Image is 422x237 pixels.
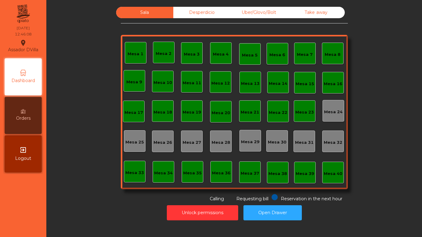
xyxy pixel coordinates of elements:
div: Mesa 10 [154,80,172,86]
span: Orders [16,115,31,122]
span: Reservation in the next hour [281,196,342,202]
div: Uber/Glovo/Bolt [230,7,288,18]
div: Mesa 5 [242,52,258,58]
div: Mesa 28 [212,139,230,146]
div: 12:46:08 [15,31,32,37]
div: Mesa 39 [296,171,314,177]
div: Mesa 20 [212,110,230,116]
div: Mesa 18 [154,109,172,115]
button: Open Drawer [243,205,302,220]
div: Mesa 14 [269,81,287,87]
div: Assador DVilla [8,38,38,54]
button: Unlock permissions [167,205,238,220]
div: Mesa 13 [241,81,260,87]
div: Mesa 33 [125,170,144,176]
div: Mesa 2 [156,51,171,57]
div: [DATE] [17,25,30,31]
div: Mesa 1 [128,51,143,57]
div: Mesa 16 [324,81,342,87]
div: Sala [116,7,173,18]
span: Calling [210,196,224,202]
div: Mesa 29 [241,139,260,145]
div: Mesa 12 [211,80,230,86]
div: Mesa 37 [241,170,259,177]
div: Mesa 36 [212,170,230,176]
div: Mesa 27 [183,139,201,146]
div: Mesa 9 [126,79,142,85]
div: Mesa 40 [324,171,342,177]
div: Take away [288,7,345,18]
div: Mesa 34 [154,170,173,176]
div: Mesa 23 [295,109,314,115]
div: Mesa 19 [183,109,201,115]
div: Mesa 24 [324,109,343,115]
div: Mesa 25 [125,139,144,145]
span: Requesting bill [236,196,268,202]
div: Mesa 7 [297,52,313,58]
div: Mesa 38 [268,171,287,177]
i: location_on [19,39,27,47]
div: Desperdicio [173,7,230,18]
div: Mesa 3 [184,51,200,57]
i: exit_to_app [19,146,27,154]
div: Mesa 4 [213,51,229,57]
div: Mesa 22 [269,110,287,116]
div: Mesa 21 [241,109,259,115]
span: Dashboard [11,77,35,84]
div: Mesa 35 [183,170,202,176]
div: Mesa 30 [268,139,286,145]
div: Mesa 6 [269,52,285,58]
div: Mesa 11 [183,80,201,86]
img: qpiato [15,3,31,25]
div: Mesa 31 [295,139,314,146]
div: Mesa 17 [124,110,143,116]
div: Mesa 26 [154,139,172,146]
span: Logout [15,155,31,162]
div: Mesa 32 [324,139,342,146]
div: Mesa 15 [296,81,314,87]
div: Mesa 8 [325,52,340,58]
